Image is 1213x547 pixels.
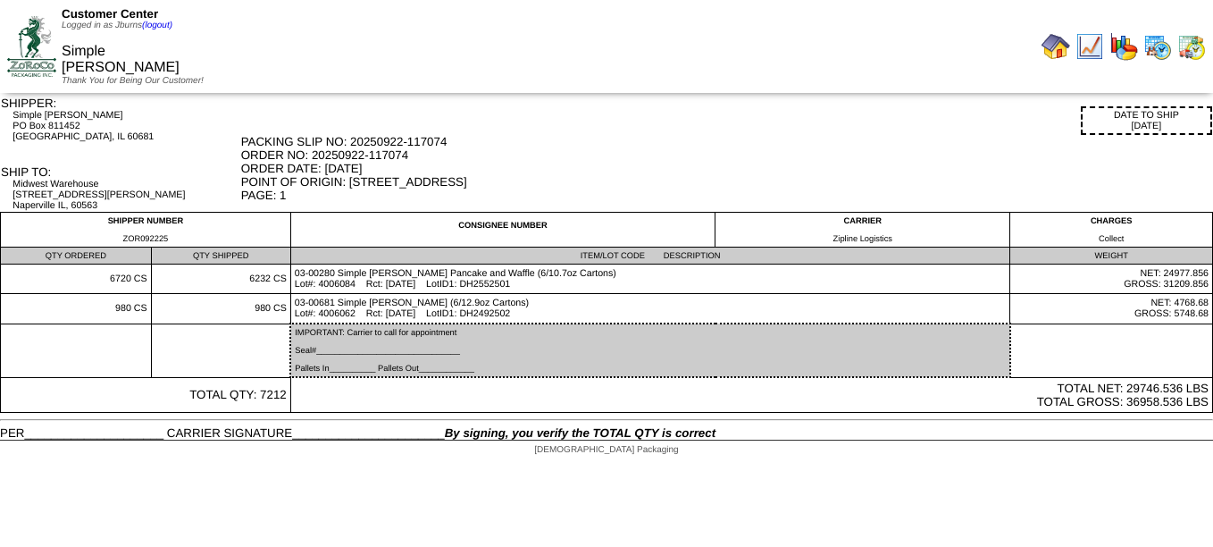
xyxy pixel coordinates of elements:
span: Thank You for Being Our Customer! [62,76,204,86]
td: QTY ORDERED [1,248,152,265]
td: WEIGHT [1010,248,1213,265]
img: calendarprod.gif [1143,32,1172,61]
td: 03-00280 Simple [PERSON_NAME] Pancake and Waffle (6/10.7oz Cartons) Lot#: 4006084 Rct: [DATE] Lot... [290,265,1010,294]
a: (logout) [142,21,172,30]
td: NET: 24977.856 GROSS: 31209.856 [1010,265,1213,294]
div: ZOR092225 [4,234,287,243]
div: Collect [1014,234,1209,243]
td: 980 CS [1,294,152,324]
div: SHIPPER: [1,97,239,110]
div: DATE TO SHIP [DATE] [1081,106,1212,135]
div: Simple [PERSON_NAME] PO Box 811452 [GEOGRAPHIC_DATA], IL 60681 [13,110,238,142]
td: CARRIER [715,213,1010,248]
img: graph.gif [1109,32,1138,61]
img: home.gif [1042,32,1070,61]
td: TOTAL NET: 29746.536 LBS TOTAL GROSS: 36958.536 LBS [290,377,1212,413]
span: By signing, you verify the TOTAL QTY is correct [445,426,715,440]
td: 980 CS [151,294,290,324]
td: ITEM/LOT CODE DESCRIPTION [290,248,1010,265]
td: SHIPPER NUMBER [1,213,291,248]
td: QTY SHIPPED [151,248,290,265]
div: SHIP TO: [1,165,239,179]
td: IMPORTANT: Carrier to call for appointment Seal#_______________________________ Pallets In_______... [290,324,1010,377]
td: 03-00681 Simple [PERSON_NAME] (6/12.9oz Cartons) Lot#: 4006062 Rct: [DATE] LotID1: DH2492502 [290,294,1010,324]
span: Customer Center [62,7,158,21]
div: Midwest Warehouse [STREET_ADDRESS][PERSON_NAME] Naperville IL, 60563 [13,179,238,211]
td: CONSIGNEE NUMBER [290,213,715,248]
td: 6720 CS [1,265,152,294]
div: Zipline Logistics [719,234,1006,243]
img: ZoRoCo_Logo(Green%26Foil)%20jpg.webp [7,16,56,76]
div: PACKING SLIP NO: 20250922-117074 ORDER NO: 20250922-117074 ORDER DATE: [DATE] POINT OF ORIGIN: [S... [241,135,1212,202]
span: Logged in as Jburns [62,21,172,30]
td: TOTAL QTY: 7212 [1,377,291,413]
td: CHARGES [1010,213,1213,248]
span: [DEMOGRAPHIC_DATA] Packaging [534,445,678,455]
img: line_graph.gif [1075,32,1104,61]
img: calendarinout.gif [1177,32,1206,61]
td: 6232 CS [151,265,290,294]
td: NET: 4768.68 GROSS: 5748.68 [1010,294,1213,324]
span: Simple [PERSON_NAME] [62,44,180,75]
